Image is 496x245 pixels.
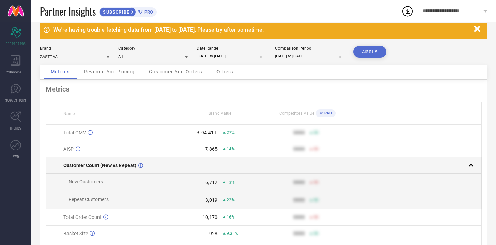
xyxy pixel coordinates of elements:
[227,180,235,185] span: 13%
[293,130,305,135] div: 9999
[63,146,74,152] span: AISP
[40,4,96,18] span: Partner Insights
[293,180,305,185] div: 9999
[143,9,153,15] span: PRO
[10,126,22,131] span: TRENDS
[6,41,26,46] span: SCORECARDS
[275,53,345,60] input: Select comparison period
[63,163,136,168] span: Customer Count (New vs Repeat)
[208,111,231,116] span: Brand Value
[293,214,305,220] div: 9999
[84,69,135,74] span: Revenue And Pricing
[197,46,266,51] div: Date Range
[401,5,414,17] div: Open download list
[203,214,218,220] div: 10,170
[99,6,157,17] a: SUBSCRIBEPRO
[293,197,305,203] div: 9999
[279,111,314,116] span: Competitors Value
[227,130,235,135] span: 27%
[118,46,188,51] div: Category
[63,214,102,220] span: Total Order Count
[149,69,202,74] span: Customer And Orders
[314,215,318,220] span: 50
[46,85,482,93] div: Metrics
[353,46,386,58] button: APPLY
[205,197,218,203] div: 3,019
[205,146,218,152] div: ₹ 865
[63,130,86,135] span: Total GMV
[53,26,471,33] div: We're having trouble fetching data from [DATE] to [DATE]. Please try after sometime.
[40,46,110,51] div: Brand
[100,9,131,15] span: SUBSCRIBE
[216,69,233,74] span: Others
[314,147,318,151] span: 50
[6,69,25,74] span: WORKSPACE
[63,231,88,236] span: Basket Size
[69,179,103,184] span: New Customers
[205,180,218,185] div: 6,712
[314,198,318,203] span: 50
[293,146,305,152] div: 9999
[227,231,238,236] span: 9.31%
[5,97,26,103] span: SUGGESTIONS
[69,197,109,202] span: Repeat Customers
[314,231,318,236] span: 50
[227,147,235,151] span: 14%
[227,215,235,220] span: 16%
[197,53,266,60] input: Select date range
[197,130,218,135] div: ₹ 94.41 L
[323,111,332,116] span: PRO
[63,111,75,116] span: Name
[314,130,318,135] span: 50
[275,46,345,51] div: Comparison Period
[227,198,235,203] span: 22%
[209,231,218,236] div: 928
[13,154,19,159] span: FWD
[314,180,318,185] span: 50
[50,69,70,74] span: Metrics
[293,231,305,236] div: 9999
